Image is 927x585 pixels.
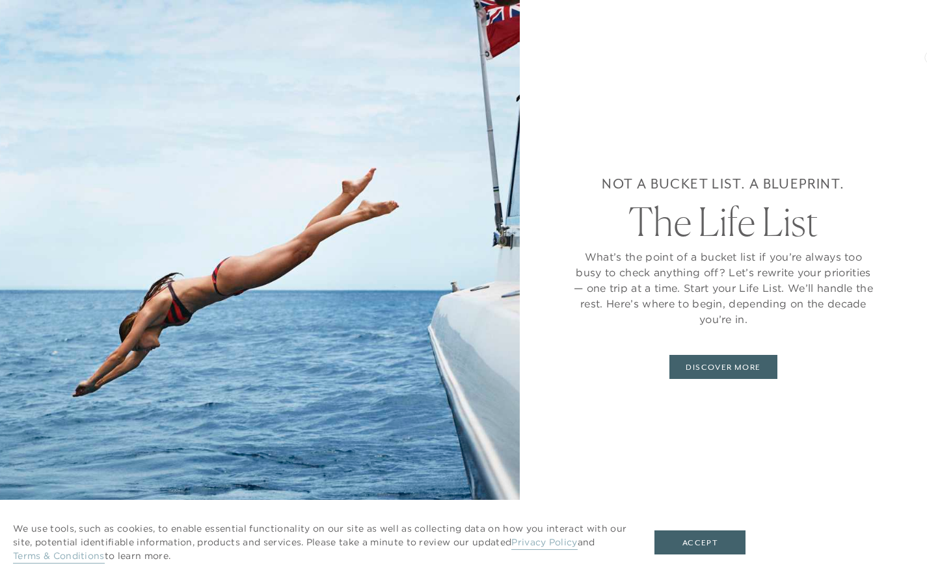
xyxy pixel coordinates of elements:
a: Privacy Policy [511,536,577,550]
h2: The Life List [628,202,818,241]
button: Accept [654,530,746,555]
a: DISCOVER MORE [669,355,777,380]
a: Terms & Conditions [13,550,105,564]
p: What’s the point of a bucket list if you’re always too busy to check anything off? Let’s rewrite ... [572,249,875,327]
h6: Not a bucket list. A blueprint. [602,174,844,194]
p: We use tools, such as cookies, to enable essential functionality on our site as well as collectin... [13,522,628,563]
